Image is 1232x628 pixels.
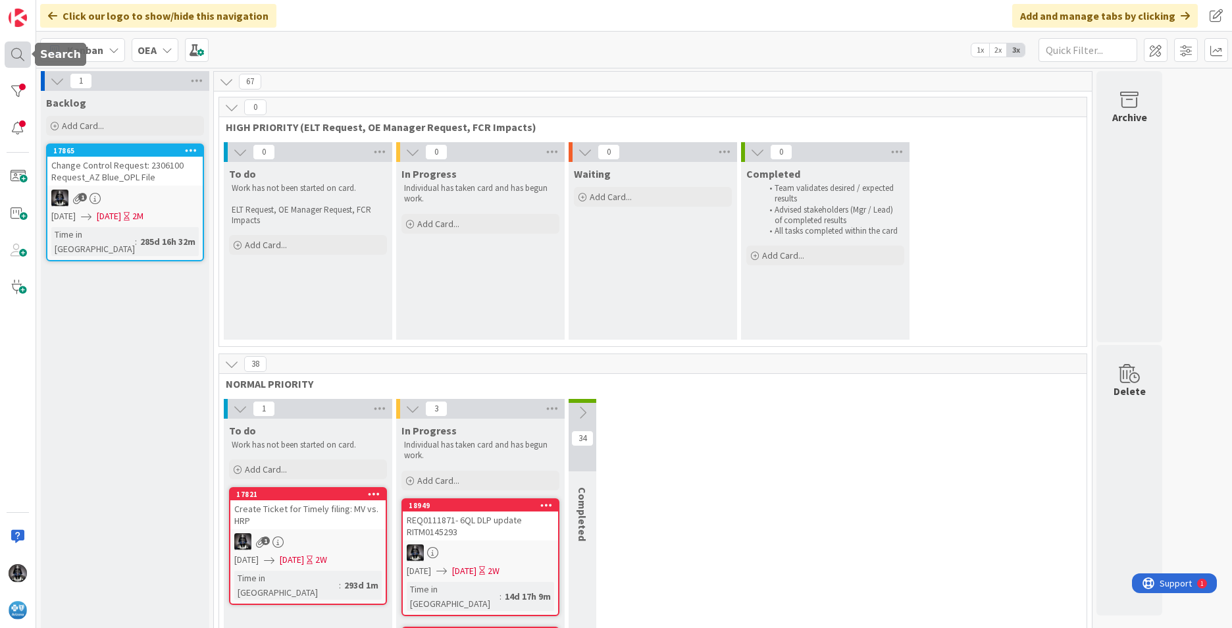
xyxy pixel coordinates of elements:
span: Waiting [574,167,611,180]
a: 17821Create Ticket for Timely filing: MV vs. HRPKG[DATE][DATE]2WTime in [GEOGRAPHIC_DATA]:293d 1m [229,487,387,605]
span: Backlog [46,96,86,109]
span: Add Card... [590,191,632,203]
div: 18949 [403,500,558,511]
span: 67 [239,74,261,90]
h5: Search [40,48,81,61]
span: 1 [261,536,270,545]
p: Individual has taken card and has begun work. [404,440,557,461]
span: Completed [576,487,589,541]
span: Add Card... [245,239,287,251]
p: Work has not been started on card. [232,440,384,450]
div: 17865Change Control Request: 2306100 Request_AZ Blue_OPL File [47,145,203,186]
div: KG [230,533,386,550]
div: 17821 [230,488,386,500]
span: 3 [425,401,448,417]
li: All tasks completed within the card [762,226,902,236]
img: KG [51,190,68,207]
span: 1 [253,401,275,417]
div: Click our logo to show/hide this navigation [40,4,276,28]
a: 18949REQ0111871- 6QL DLP update RITM0145293KG[DATE][DATE]2WTime in [GEOGRAPHIC_DATA]:14d 17h 9m [401,498,559,616]
div: 293d 1m [341,578,382,592]
p: ELT Request, OE Manager Request, FCR Impacts [232,205,384,226]
span: 0 [244,99,267,115]
span: Add Card... [62,120,104,132]
li: Team validates desired / expected results [762,183,902,205]
div: 17821 [236,490,386,499]
div: 18949 [409,501,558,510]
span: [DATE] [97,209,121,223]
div: 18949REQ0111871- 6QL DLP update RITM0145293 [403,500,558,540]
span: 0 [253,144,275,160]
span: 3x [1007,43,1025,57]
span: [DATE] [280,553,304,567]
span: Add Card... [417,218,459,230]
span: To do [229,424,256,437]
span: Completed [746,167,800,180]
span: [DATE] [51,209,76,223]
span: 1 [70,73,92,89]
li: Advised stakeholders (Mgr / Lead) of completed results [762,205,902,226]
span: : [135,234,137,249]
span: 0 [770,144,792,160]
span: In Progress [401,424,457,437]
div: Delete [1114,383,1146,399]
p: Work has not been started on card. [232,183,384,194]
input: Quick Filter... [1039,38,1137,62]
span: HIGH PRIORITY (ELT Request, OE Manager Request, FCR Impacts) [226,120,1070,134]
span: 0 [425,144,448,160]
span: 38 [244,356,267,372]
div: 17821Create Ticket for Timely filing: MV vs. HRP [230,488,386,529]
div: REQ0111871- 6QL DLP update RITM0145293 [403,511,558,540]
span: Add Card... [417,475,459,486]
div: Time in [GEOGRAPHIC_DATA] [234,571,339,600]
div: 1 [68,5,72,16]
img: Visit kanbanzone.com [9,9,27,27]
div: Time in [GEOGRAPHIC_DATA] [51,227,135,256]
span: Add Card... [762,249,804,261]
div: KG [47,190,203,207]
div: 285d 16h 32m [137,234,199,249]
div: Archive [1112,109,1147,125]
div: Change Control Request: 2306100 Request_AZ Blue_OPL File [47,157,203,186]
span: : [500,589,501,604]
span: 2x [989,43,1007,57]
span: 1x [971,43,989,57]
span: [DATE] [234,553,259,567]
span: [DATE] [407,564,431,578]
span: Add Card... [245,463,287,475]
div: 14d 17h 9m [501,589,554,604]
div: 2W [315,553,327,567]
img: KG [9,564,27,583]
div: 2W [488,564,500,578]
div: 17865 [53,146,203,155]
a: 17865Change Control Request: 2306100 Request_AZ Blue_OPL FileKG[DATE][DATE]2MTime in [GEOGRAPHIC_... [46,144,204,261]
img: KG [407,544,424,562]
img: KG [234,533,251,550]
p: Individual has taken card and has begun work. [404,183,557,205]
span: 1 [78,193,87,201]
img: avatar [9,601,27,619]
span: In Progress [401,167,457,180]
span: 0 [598,144,620,160]
div: Add and manage tabs by clicking [1012,4,1198,28]
span: To do [229,167,256,180]
div: Create Ticket for Timely filing: MV vs. HRP [230,500,386,529]
span: NORMAL PRIORITY [226,377,1070,390]
div: Time in [GEOGRAPHIC_DATA] [407,582,500,611]
div: 17865 [47,145,203,157]
div: KG [403,544,558,562]
span: Support [28,2,60,18]
div: 2M [132,209,143,223]
b: OEA [138,43,157,57]
span: Kanban [67,42,103,58]
span: [DATE] [452,564,476,578]
span: : [339,578,341,592]
span: 34 [571,431,594,446]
